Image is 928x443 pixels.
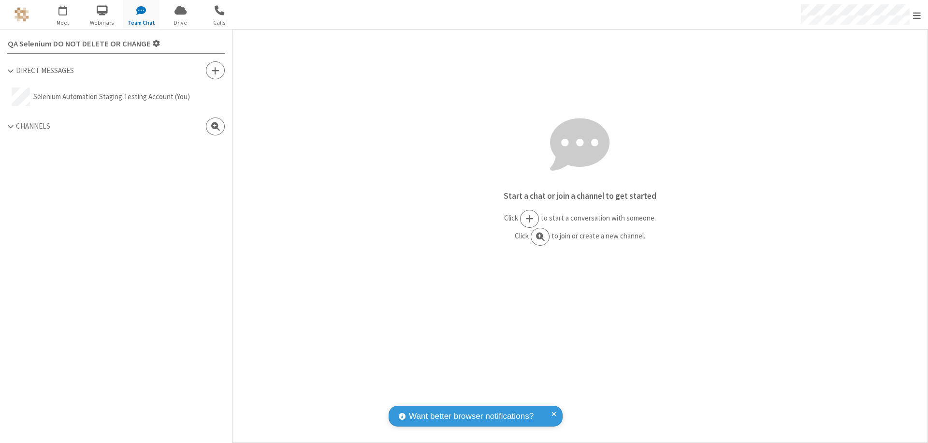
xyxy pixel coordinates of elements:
[14,7,29,22] img: QA Selenium DO NOT DELETE OR CHANGE
[8,40,151,48] span: QA Selenium DO NOT DELETE OR CHANGE
[16,66,74,75] span: Direct Messages
[232,190,928,203] p: Start a chat or join a channel to get started
[232,210,928,246] p: Click to start a conversation with someone. Click to join or create a new channel.
[409,410,534,423] span: Want better browser notifications?
[123,18,159,27] span: Team Chat
[45,18,81,27] span: Meet
[162,18,199,27] span: Drive
[4,33,164,53] button: Settings
[202,18,238,27] span: Calls
[16,121,50,131] span: Channels
[7,83,225,110] button: Selenium Automation Staging Testing Account (You)
[84,18,120,27] span: Webinars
